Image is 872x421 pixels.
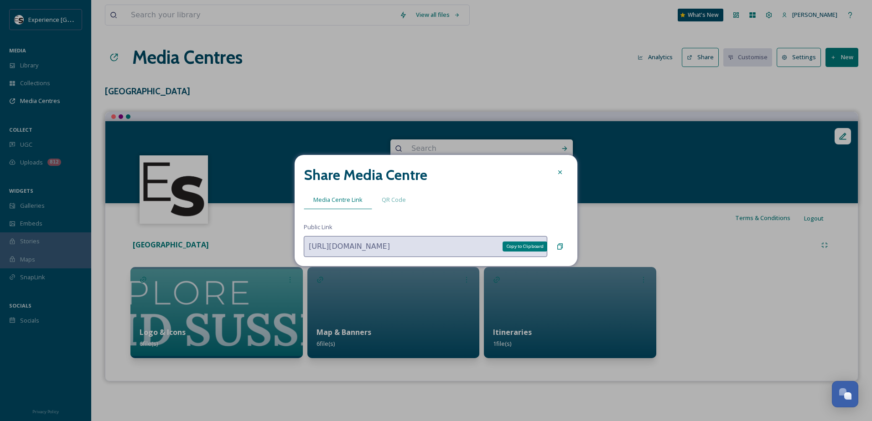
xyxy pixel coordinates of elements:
[832,381,858,407] button: Open Chat
[503,241,547,252] div: Copy to Clipboard
[304,223,332,231] span: Public Link
[304,164,427,186] h2: Share Media Centre
[382,195,406,204] span: QR Code
[313,195,363,204] span: Media Centre Link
